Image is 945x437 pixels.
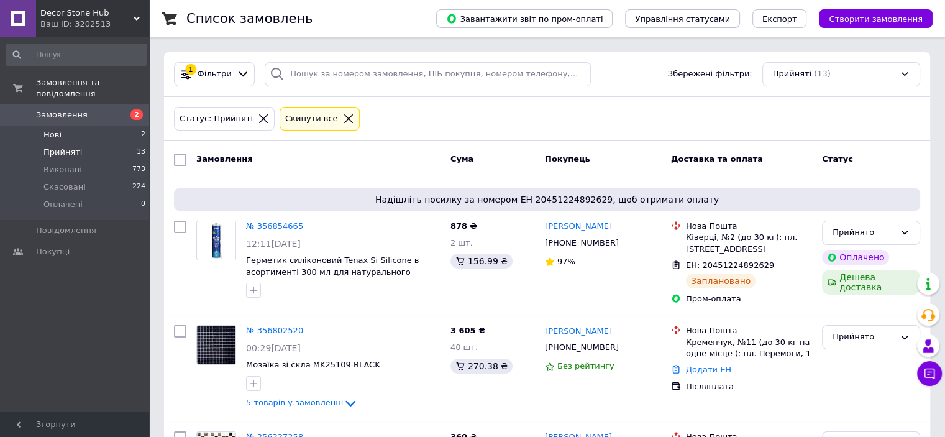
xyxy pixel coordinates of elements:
img: Фото товару [197,326,235,364]
span: Замовлення [196,154,252,163]
div: Оплачено [822,250,889,265]
span: 878 ₴ [450,221,477,231]
div: [PHONE_NUMBER] [542,235,621,251]
button: Експорт [752,9,807,28]
span: Нові [43,129,62,140]
a: [PERSON_NAME] [545,221,612,232]
span: Оплачені [43,199,83,210]
span: 2 [141,129,145,140]
div: Cкинути все [283,113,340,126]
span: Статус [822,154,853,163]
button: Чат з покупцем [917,361,942,386]
span: 97% [557,257,575,266]
a: Фото товару [196,221,236,260]
div: Дешева доставка [822,270,920,295]
a: Створити замовлення [806,14,933,23]
span: Управління статусами [635,14,730,24]
span: Експорт [762,14,797,24]
span: ЕН: 20451224892629 [686,260,774,270]
div: 156.99 ₴ [450,254,513,269]
span: 2 шт. [450,238,473,247]
a: Герметик силіконовий Tenax Si Silicone в асортименті 300 мл для натурального каменю Коричневий [246,255,419,288]
span: 773 [132,164,145,175]
a: [PERSON_NAME] [545,326,612,338]
span: 3 605 ₴ [450,326,485,335]
span: 0 [141,199,145,210]
div: Післяплата [686,381,812,392]
button: Створити замовлення [819,9,933,28]
span: Покупці [36,246,70,257]
h1: Список замовлень [186,11,313,26]
input: Пошук за номером замовлення, ПІБ покупця, номером телефону, Email, номером накладної [265,62,591,86]
span: Фільтри [198,68,232,80]
span: 2 [130,109,143,120]
span: 13 [137,147,145,158]
span: Надішліть посилку за номером ЕН 20451224892629, щоб отримати оплату [179,193,915,206]
span: 5 товарів у замовленні [246,398,343,408]
div: Ківерці, №2 (до 30 кг): пл. [STREET_ADDRESS] [686,232,812,254]
div: 270.38 ₴ [450,359,513,374]
span: (13) [814,69,831,78]
span: Доставка та оплата [671,154,763,163]
a: Додати ЕН [686,365,731,374]
div: Нова Пошта [686,325,812,336]
span: Виконані [43,164,82,175]
span: 12:11[DATE] [246,239,301,249]
span: 40 шт. [450,343,478,352]
span: Decor Stone Hub [40,7,134,19]
button: Завантажити звіт по пром-оплаті [436,9,613,28]
div: Прийнято [833,331,895,344]
div: Ваш ID: 3202513 [40,19,149,30]
span: Завантажити звіт по пром-оплаті [446,13,603,24]
input: Пошук [6,44,147,66]
span: Покупець [545,154,590,163]
div: Заплановано [686,274,756,288]
span: Замовлення та повідомлення [36,77,149,99]
span: 00:29[DATE] [246,343,301,353]
span: Замовлення [36,109,88,121]
span: 224 [132,182,145,193]
span: Cума [450,154,473,163]
div: [PHONE_NUMBER] [542,339,621,356]
span: Без рейтингу [557,361,614,370]
div: Нова Пошта [686,221,812,232]
a: № 356854665 [246,221,303,231]
a: Фото товару [196,325,236,365]
span: Повідомлення [36,225,96,236]
span: Скасовані [43,182,86,193]
button: Управління статусами [625,9,740,28]
a: 5 товарів у замовленні [246,398,358,407]
div: Прийнято [833,226,895,239]
div: 1 [185,64,196,75]
img: Фото товару [197,221,235,260]
span: Прийняті [43,147,82,158]
span: Створити замовлення [829,14,923,24]
span: Збережені фільтри: [668,68,752,80]
div: Пром-оплата [686,293,812,305]
a: № 356802520 [246,326,303,335]
div: Кременчук, №11 (до 30 кг на одне місце ): пл. Перемоги, 1 [686,337,812,359]
div: Статус: Прийняті [177,113,255,126]
span: Прийняті [773,68,811,80]
a: Мозаїка зі скла MK25109 BLACK [246,360,380,369]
